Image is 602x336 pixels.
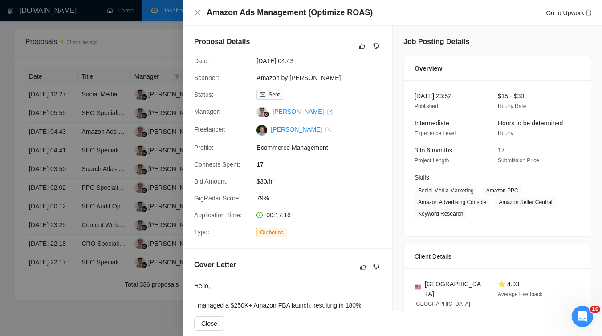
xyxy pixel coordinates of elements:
[403,36,469,47] h5: Job Posting Details
[357,41,367,52] button: like
[256,193,390,203] span: 79%
[256,143,390,152] span: Ecommerce Management
[194,74,219,81] span: Scanner:
[256,228,287,237] span: Outbound
[498,147,505,154] span: 17
[194,57,209,64] span: Date:
[371,41,382,52] button: dislike
[194,178,228,185] span: Bid Amount:
[415,64,442,73] span: Overview
[194,9,201,16] span: close
[483,186,522,196] span: Amazon PPC
[194,108,220,115] span: Manager:
[415,301,470,317] span: [GEOGRAPHIC_DATA] 08:31 PM
[498,92,524,100] span: $15 - $30
[498,157,539,164] span: Submission Price
[415,130,456,136] span: Experience Level
[271,126,331,133] a: [PERSON_NAME] export
[360,263,366,270] span: like
[415,103,438,109] span: Published
[373,263,379,270] span: dislike
[373,43,379,50] span: dislike
[256,160,390,169] span: 17
[498,103,526,109] span: Hourly Rate
[425,279,484,299] span: [GEOGRAPHIC_DATA]
[268,92,280,98] span: Sent
[415,284,421,290] img: 🇺🇸
[273,108,333,115] a: [PERSON_NAME] export
[415,92,451,100] span: [DATE] 23:52
[201,319,217,328] span: Close
[194,228,209,236] span: Type:
[586,10,591,16] span: export
[498,130,513,136] span: Hourly
[415,186,477,196] span: Social Media Marketing
[194,91,214,98] span: Status:
[194,316,224,331] button: Close
[256,125,267,136] img: c14TmU57zyDH6TkW9TRJ35VrM4ehjV6iI_67cVwUV1fhOyjTsfHlN8SejiYQKqJa_Q
[327,109,333,115] span: export
[260,92,265,97] span: mail
[415,244,580,268] div: Client Details
[194,9,201,16] button: Close
[263,111,269,117] img: gigradar-bm.png
[498,120,563,127] span: Hours to be determined
[590,306,600,313] span: 10
[266,212,291,219] span: 00:17:16
[325,127,331,132] span: export
[415,174,429,181] span: Skills
[546,9,591,16] a: Go to Upworkexport
[194,260,236,270] h5: Cover Letter
[495,197,556,207] span: Amazon Seller Central
[371,261,382,272] button: dislike
[415,157,449,164] span: Project Length
[194,144,214,151] span: Profile:
[358,261,368,272] button: like
[256,212,263,218] span: clock-circle
[194,212,242,219] span: Application Time:
[498,280,519,288] span: ⭐ 4.93
[415,197,490,207] span: Amazon Advertising Console
[194,126,226,133] span: Freelancer:
[256,176,390,186] span: $30/hr
[256,56,390,66] span: [DATE] 04:43
[194,36,250,47] h5: Proposal Details
[194,161,240,168] span: Connects Spent:
[207,7,373,18] h4: Amazon Ads Management (Optimize ROAS)
[194,195,240,202] span: GigRadar Score:
[415,209,467,219] span: Keyword Research
[256,74,341,81] a: Amazon by [PERSON_NAME]
[415,147,452,154] span: 3 to 6 months
[572,306,593,327] iframe: Intercom live chat
[415,120,449,127] span: Intermediate
[359,43,365,50] span: like
[498,291,543,297] span: Average Feedback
